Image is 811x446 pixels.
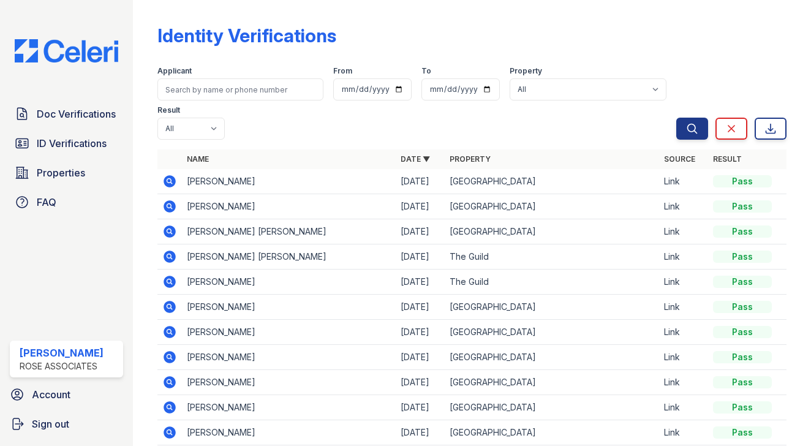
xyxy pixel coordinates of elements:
[659,194,708,219] td: Link
[396,219,445,244] td: [DATE]
[445,395,659,420] td: [GEOGRAPHIC_DATA]
[396,320,445,345] td: [DATE]
[396,270,445,295] td: [DATE]
[396,395,445,420] td: [DATE]
[182,169,396,194] td: [PERSON_NAME]
[445,194,659,219] td: [GEOGRAPHIC_DATA]
[396,295,445,320] td: [DATE]
[5,382,128,407] a: Account
[659,219,708,244] td: Link
[659,295,708,320] td: Link
[445,169,659,194] td: [GEOGRAPHIC_DATA]
[659,320,708,345] td: Link
[445,320,659,345] td: [GEOGRAPHIC_DATA]
[157,105,180,115] label: Result
[713,276,772,288] div: Pass
[182,370,396,395] td: [PERSON_NAME]
[659,370,708,395] td: Link
[664,154,695,164] a: Source
[713,154,742,164] a: Result
[396,194,445,219] td: [DATE]
[182,345,396,370] td: [PERSON_NAME]
[10,190,123,214] a: FAQ
[659,345,708,370] td: Link
[713,251,772,263] div: Pass
[37,107,116,121] span: Doc Verifications
[445,295,659,320] td: [GEOGRAPHIC_DATA]
[659,395,708,420] td: Link
[445,370,659,395] td: [GEOGRAPHIC_DATA]
[182,270,396,295] td: [PERSON_NAME]
[182,244,396,270] td: [PERSON_NAME] [PERSON_NAME]
[396,169,445,194] td: [DATE]
[445,345,659,370] td: [GEOGRAPHIC_DATA]
[187,154,209,164] a: Name
[450,154,491,164] a: Property
[157,25,336,47] div: Identity Verifications
[182,320,396,345] td: [PERSON_NAME]
[445,420,659,445] td: [GEOGRAPHIC_DATA]
[10,131,123,156] a: ID Verifications
[396,244,445,270] td: [DATE]
[396,345,445,370] td: [DATE]
[421,66,431,76] label: To
[401,154,430,164] a: Date ▼
[713,301,772,313] div: Pass
[713,175,772,187] div: Pass
[20,346,104,360] div: [PERSON_NAME]
[659,169,708,194] td: Link
[445,219,659,244] td: [GEOGRAPHIC_DATA]
[5,412,128,436] a: Sign out
[713,326,772,338] div: Pass
[713,351,772,363] div: Pass
[713,401,772,414] div: Pass
[396,370,445,395] td: [DATE]
[510,66,542,76] label: Property
[182,194,396,219] td: [PERSON_NAME]
[659,420,708,445] td: Link
[713,200,772,213] div: Pass
[37,195,56,210] span: FAQ
[5,39,128,62] img: CE_Logo_Blue-a8612792a0a2168367f1c8372b55b34899dd931a85d93a1a3d3e32e68fde9ad4.png
[37,165,85,180] span: Properties
[445,244,659,270] td: The Guild
[157,66,192,76] label: Applicant
[37,136,107,151] span: ID Verifications
[10,161,123,185] a: Properties
[659,270,708,295] td: Link
[713,376,772,388] div: Pass
[10,102,123,126] a: Doc Verifications
[713,225,772,238] div: Pass
[182,219,396,244] td: [PERSON_NAME] [PERSON_NAME]
[157,78,324,100] input: Search by name or phone number
[32,387,70,402] span: Account
[713,426,772,439] div: Pass
[396,420,445,445] td: [DATE]
[182,395,396,420] td: [PERSON_NAME]
[182,420,396,445] td: [PERSON_NAME]
[333,66,352,76] label: From
[659,244,708,270] td: Link
[445,270,659,295] td: The Guild
[20,360,104,372] div: Rose Associates
[32,417,69,431] span: Sign out
[182,295,396,320] td: [PERSON_NAME]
